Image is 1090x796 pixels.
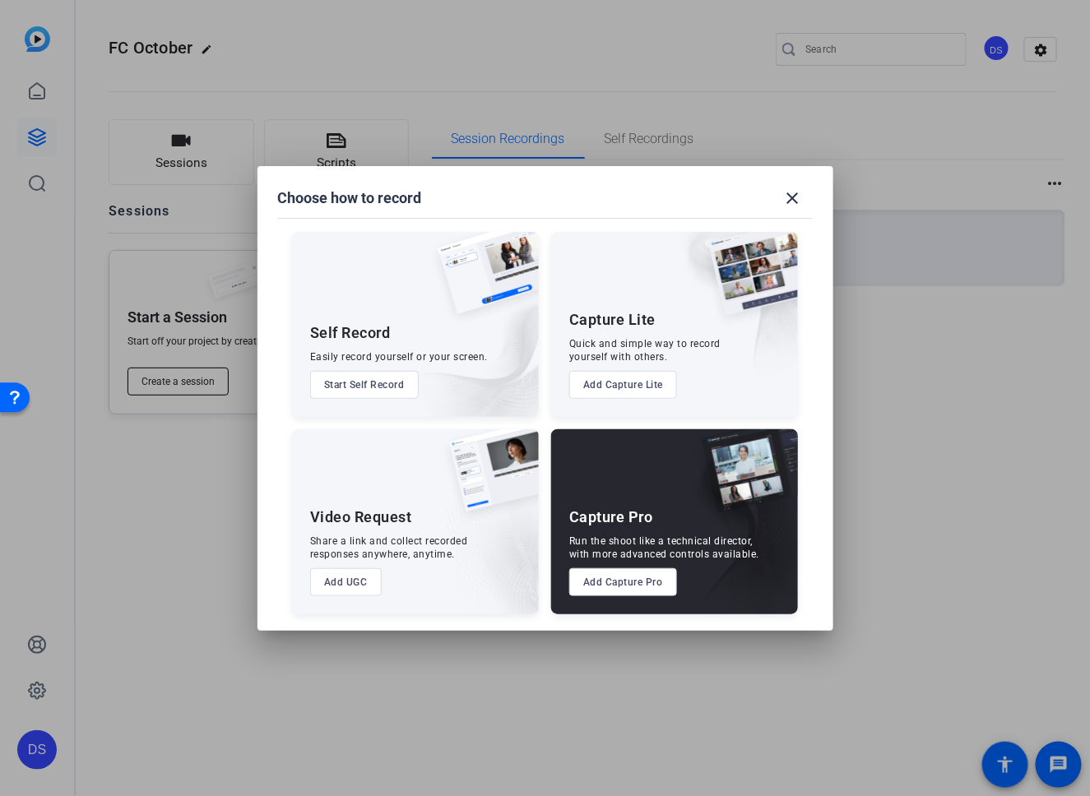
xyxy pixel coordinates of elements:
[437,429,539,529] img: ugc-content.png
[443,480,539,614] img: embarkstudio-ugc-content.png
[310,371,419,399] button: Start Self Record
[569,337,721,363] div: Quick and simple way to record yourself with others.
[425,232,539,331] img: self-record.png
[783,188,803,208] mat-icon: close
[310,323,391,343] div: Self Record
[310,507,412,527] div: Video Request
[569,535,759,561] div: Run the shoot like a technical director, with more advanced controls available.
[310,350,488,363] div: Easily record yourself or your screen.
[278,188,422,208] h1: Choose how to record
[310,535,468,561] div: Share a link and collect recorded responses anywhere, anytime.
[569,310,656,330] div: Capture Lite
[310,568,382,596] button: Add UGC
[689,429,798,530] img: capture-pro.png
[696,232,798,332] img: capture-lite.png
[676,450,798,614] img: embarkstudio-capture-pro.png
[396,267,539,417] img: embarkstudio-self-record.png
[651,232,798,396] img: embarkstudio-capture-lite.png
[569,371,677,399] button: Add Capture Lite
[569,507,653,527] div: Capture Pro
[569,568,677,596] button: Add Capture Pro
